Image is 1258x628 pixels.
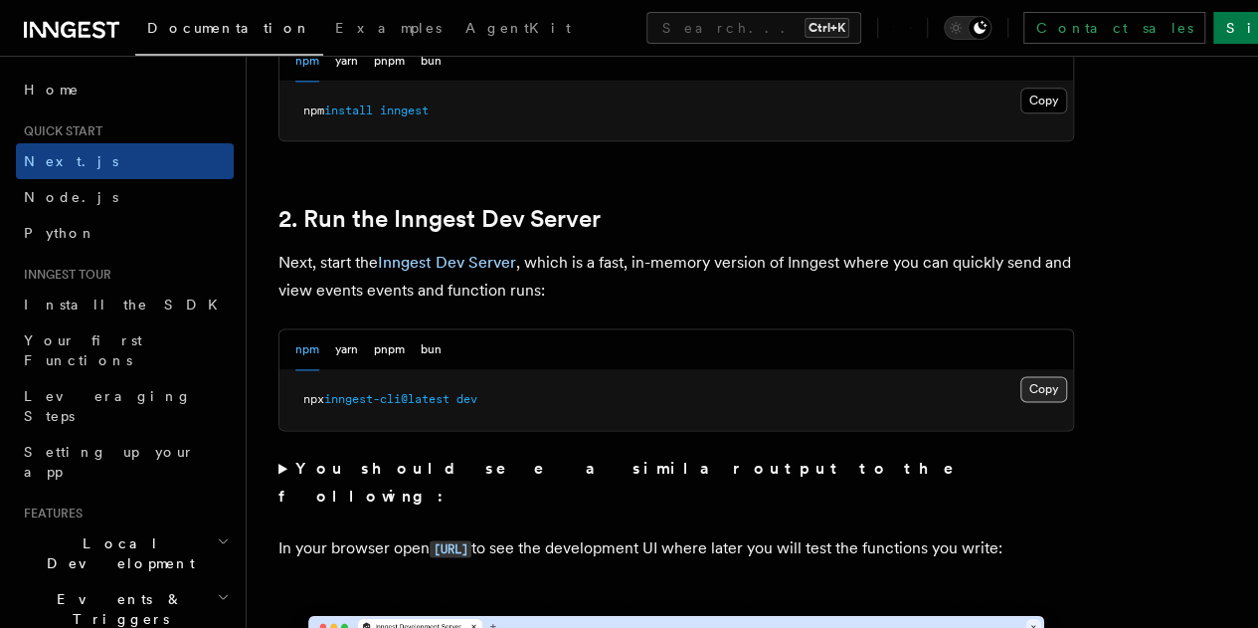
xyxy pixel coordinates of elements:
a: Inngest Dev Server [378,253,516,272]
a: Node.js [16,179,234,215]
span: npm [303,104,324,117]
span: Leveraging Steps [24,388,192,424]
span: install [324,104,373,117]
a: Leveraging Steps [16,378,234,434]
kbd: Ctrl+K [805,18,849,38]
button: Search...Ctrl+K [646,12,861,44]
strong: You should see a similar output to the following: [278,459,982,506]
a: Examples [323,6,453,54]
span: Next.js [24,153,118,169]
button: npm [295,329,319,370]
button: Copy [1020,376,1067,402]
button: Toggle dark mode [944,16,991,40]
span: inngest-cli@latest [324,392,449,406]
button: bun [421,329,442,370]
span: Your first Functions [24,332,142,368]
a: Your first Functions [16,322,234,378]
summary: You should see a similar output to the following: [278,455,1074,511]
span: npx [303,392,324,406]
span: dev [456,392,477,406]
span: Install the SDK [24,297,230,313]
a: Contact sales [1023,12,1205,44]
button: pnpm [374,41,405,82]
span: inngest [380,104,429,117]
button: Copy [1020,88,1067,113]
span: Node.js [24,189,118,205]
button: npm [295,41,319,82]
a: Home [16,72,234,107]
button: yarn [335,41,358,82]
button: bun [421,41,442,82]
a: Documentation [135,6,323,56]
a: Next.js [16,143,234,179]
span: Features [16,506,83,522]
a: Install the SDK [16,287,234,322]
button: Local Development [16,525,234,581]
button: pnpm [374,329,405,370]
span: Inngest tour [16,267,111,283]
a: AgentKit [453,6,583,54]
a: [URL] [430,538,471,557]
p: Next, start the , which is a fast, in-memory version of Inngest where you can quickly send and vi... [278,249,1074,305]
span: Local Development [16,533,217,573]
span: AgentKit [465,20,571,36]
span: Python [24,225,96,241]
span: Documentation [147,20,311,36]
button: yarn [335,329,358,370]
a: 2. Run the Inngest Dev Server [278,205,601,233]
span: Quick start [16,123,102,139]
a: Setting up your app [16,434,234,490]
span: Examples [335,20,442,36]
code: [URL] [430,540,471,557]
span: Setting up your app [24,444,195,480]
a: Python [16,215,234,251]
p: In your browser open to see the development UI where later you will test the functions you write: [278,534,1074,563]
span: Home [24,80,80,100]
